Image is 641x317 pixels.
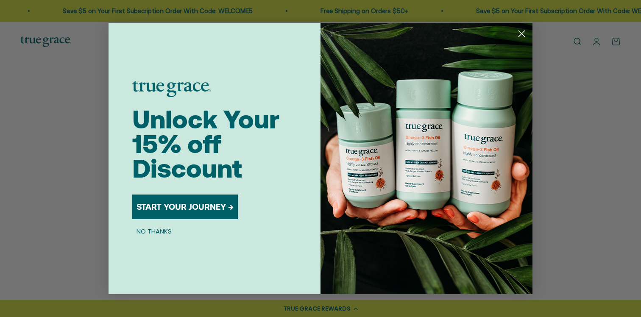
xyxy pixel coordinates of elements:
button: Close dialog [514,26,529,41]
span: Unlock Your 15% off Discount [132,105,279,183]
img: 098727d5-50f8-4f9b-9554-844bb8da1403.jpeg [320,23,532,294]
button: NO THANKS [132,226,176,236]
button: START YOUR JOURNEY → [132,195,238,219]
img: logo placeholder [132,81,211,97]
